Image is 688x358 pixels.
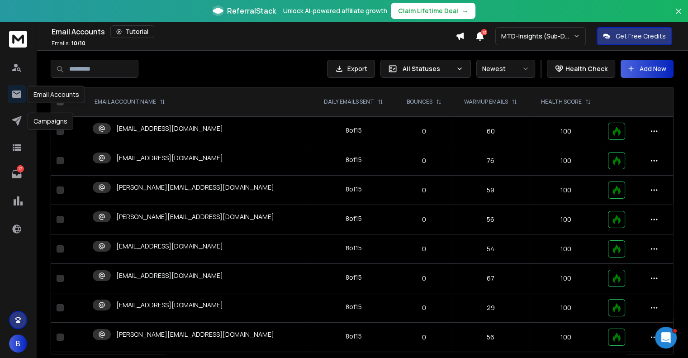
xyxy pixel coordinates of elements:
p: [EMAIL_ADDRESS][DOMAIN_NAME] [116,153,223,162]
a: 17 [8,165,26,183]
td: 59 [452,176,529,205]
button: Claim Lifetime Deal→ [391,3,475,19]
p: Emails : [52,40,85,47]
p: [EMAIL_ADDRESS][DOMAIN_NAME] [116,271,223,280]
p: HEALTH SCORE [541,98,582,105]
span: ReferralStack [227,5,276,16]
td: 100 [529,264,603,293]
p: 0 [401,186,447,195]
button: Tutorial [110,25,154,38]
td: 100 [529,117,603,146]
p: Health Check [565,64,607,73]
p: DAILY EMAILS SENT [324,98,374,105]
div: 8 of 15 [346,126,362,135]
p: MTD-Insights (Sub-Domains) [501,32,573,41]
div: Campaigns [28,113,73,130]
div: 8 of 15 [346,185,362,194]
td: 100 [529,323,603,352]
button: Newest [476,60,535,78]
p: 17 [17,165,24,172]
td: 56 [452,323,529,352]
div: Email Accounts [28,86,85,103]
button: B [9,334,27,353]
button: Export [327,60,375,78]
button: Add New [621,60,674,78]
div: 8 of 15 [346,214,362,223]
div: 8 of 15 [346,155,362,164]
p: BOUNCES [407,98,432,105]
td: 60 [452,117,529,146]
td: 100 [529,146,603,176]
td: 67 [452,264,529,293]
p: Get Free Credits [616,32,666,41]
button: Close banner [673,5,684,27]
p: 0 [401,333,447,342]
p: WARMUP EMAILS [464,98,508,105]
td: 29 [452,293,529,323]
td: 100 [529,234,603,264]
p: [EMAIL_ADDRESS][DOMAIN_NAME] [116,124,223,133]
td: 100 [529,293,603,323]
button: Health Check [547,60,615,78]
p: 0 [401,303,447,312]
p: [PERSON_NAME][EMAIL_ADDRESS][DOMAIN_NAME] [116,212,274,221]
td: 100 [529,176,603,205]
p: 0 [401,244,447,253]
p: [PERSON_NAME][EMAIL_ADDRESS][DOMAIN_NAME] [116,330,274,339]
p: [PERSON_NAME][EMAIL_ADDRESS][DOMAIN_NAME] [116,183,274,192]
div: 8 of 15 [346,302,362,311]
td: 76 [452,146,529,176]
td: 54 [452,234,529,264]
div: Email Accounts [52,25,456,38]
p: Unlock AI-powered affiliate growth [283,6,387,15]
div: EMAIL ACCOUNT NAME [95,98,165,105]
p: 0 [401,127,447,136]
div: 8 of 15 [346,273,362,282]
p: [EMAIL_ADDRESS][DOMAIN_NAME] [116,242,223,251]
div: 8 of 15 [346,243,362,253]
div: 8 of 15 [346,332,362,341]
td: 100 [529,205,603,234]
iframe: Intercom live chat [655,327,677,348]
td: 56 [452,205,529,234]
span: 12 [481,29,487,35]
p: 0 [401,156,447,165]
p: 0 [401,274,447,283]
span: 10 / 10 [71,39,85,47]
button: Get Free Credits [597,27,672,45]
p: [EMAIL_ADDRESS][DOMAIN_NAME] [116,301,223,310]
p: 0 [401,215,447,224]
p: All Statuses [403,64,452,73]
span: → [462,6,468,15]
